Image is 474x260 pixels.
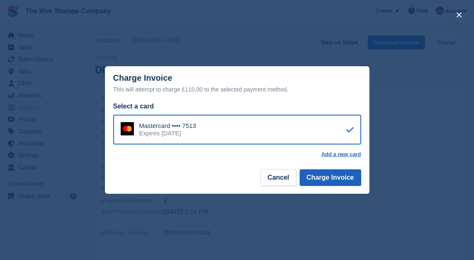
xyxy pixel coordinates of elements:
div: Mastercard •••• 7513 [139,122,196,130]
button: close [453,8,466,22]
div: Charge Invoice [113,73,361,94]
button: Cancel [260,169,296,186]
button: Charge Invoice [300,169,361,186]
div: Expires [DATE] [139,130,196,137]
div: Select a card [113,101,361,111]
div: This will attempt to charge £110.00 to the selected payment method. [113,84,361,94]
img: Mastercard Logo [121,122,134,135]
a: Add a new card [321,151,361,158]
